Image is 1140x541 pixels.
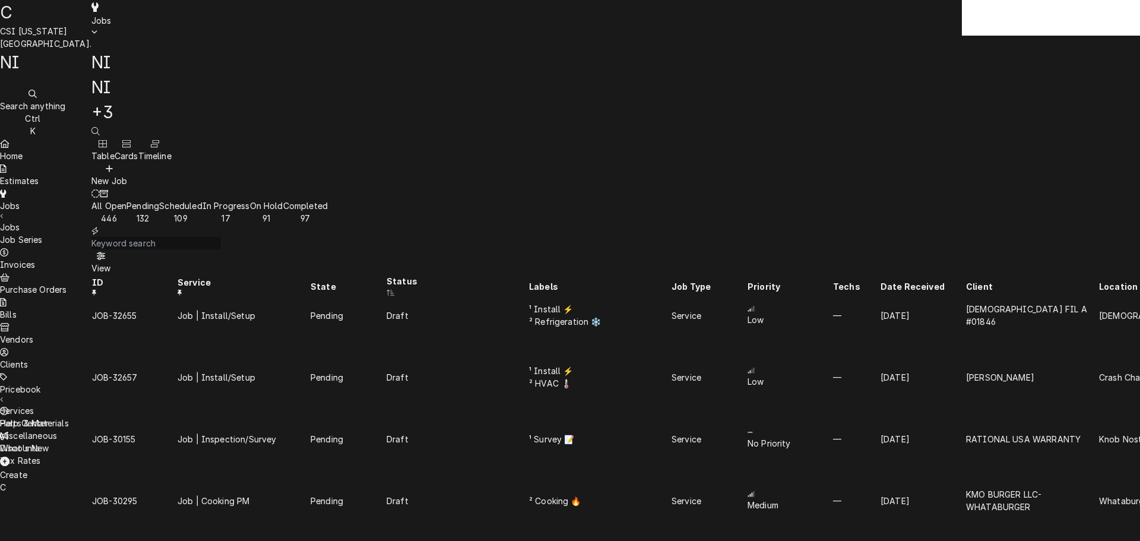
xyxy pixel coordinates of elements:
div: Client [966,280,1098,293]
div: 132 [126,212,159,224]
div: JOB-30155 [92,433,176,445]
div: RATIONAL USA WARRANTY [966,433,1098,445]
div: State [311,280,385,293]
input: Keyword search [91,237,221,249]
span: Jobs [91,15,112,26]
div: — [833,433,879,445]
div: Job Type [672,280,746,293]
div: Draft [387,309,528,322]
div: Draft [387,495,528,507]
div: Service [672,433,746,445]
div: Job | Install/Setup [178,309,309,322]
div: Status [387,275,528,287]
div: Priority [748,280,832,293]
div: [DATE] [881,433,965,445]
div: 446 [91,212,126,224]
div: [DATE] [881,495,965,507]
button: New Job [91,162,127,187]
div: Pending [311,371,385,384]
div: ID [92,276,176,298]
div: Pending [126,200,159,212]
button: Open search [91,125,100,137]
div: Job | Cooking PM [178,495,309,507]
div: Cards [115,150,138,162]
div: JOB-32655 [92,309,176,322]
div: ² Cooking 🔥 [529,495,670,507]
span: New Job [91,176,127,186]
div: JOB-32657 [92,371,176,384]
div: Labels [529,280,670,293]
div: Job | Install/Setup [178,371,309,384]
span: No Priority [748,438,791,448]
div: Pending [311,309,385,322]
div: Draft [387,371,528,384]
span: Low [748,315,764,325]
div: ² Refrigeration ❄️ [529,315,670,328]
div: Pending [311,495,385,507]
div: All Open [91,200,126,212]
div: Pending [311,433,385,445]
div: Draft [387,433,528,445]
div: Service [178,276,309,298]
div: ¹ Install ⚡️ [529,303,670,315]
div: Techs [833,280,879,293]
div: JOB-30295 [92,495,176,507]
div: Completed [283,200,328,212]
div: ² HVAC 🌡️ [529,377,670,390]
div: On Hold [250,200,283,212]
div: Job | Inspection/Survey [178,433,309,445]
span: K [30,126,36,136]
div: 109 [159,212,202,224]
span: Low [748,377,764,387]
span: View [91,263,111,273]
div: — [833,309,879,322]
div: Timeline [138,150,172,162]
div: — [833,371,879,384]
div: Service [672,371,746,384]
div: Service [672,309,746,322]
div: Service [672,495,746,507]
div: 17 [202,212,250,224]
div: Date Received [881,280,965,293]
div: [PERSON_NAME] [966,371,1098,384]
div: In Progress [202,200,250,212]
span: Ctrl [25,113,40,124]
button: View [91,249,111,274]
div: [DATE] [881,309,965,322]
div: 97 [283,212,328,224]
div: ¹ Install ⚡️ [529,365,670,377]
div: 91 [250,212,283,224]
div: ¹ Survey 📝 [529,433,670,445]
div: KMO BURGER LLC-WHATABURGER [966,488,1098,513]
div: [DATE] [881,371,965,384]
div: — [833,495,879,507]
div: Table [91,150,115,162]
div: [DEMOGRAPHIC_DATA] FIL A #01846 [966,303,1098,328]
span: Medium [748,500,778,510]
div: Scheduled [159,200,202,212]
